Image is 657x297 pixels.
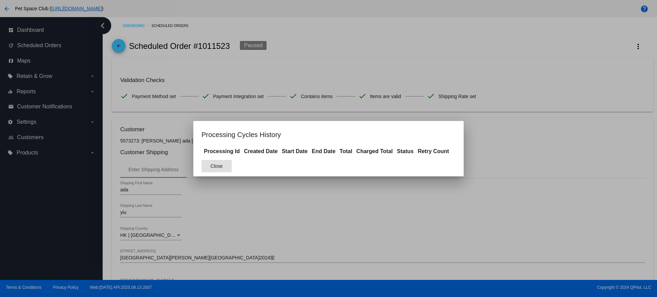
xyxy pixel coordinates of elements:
[202,160,232,172] button: Close dialog
[416,148,451,155] th: Retry Count
[242,148,280,155] th: Created Date
[210,163,223,169] span: Close
[395,148,415,155] th: Status
[355,148,394,155] th: Charged Total
[280,148,309,155] th: Start Date
[310,148,337,155] th: End Date
[202,129,455,140] h1: Processing Cycles History
[338,148,354,155] th: Total
[202,148,242,155] th: Processing Id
